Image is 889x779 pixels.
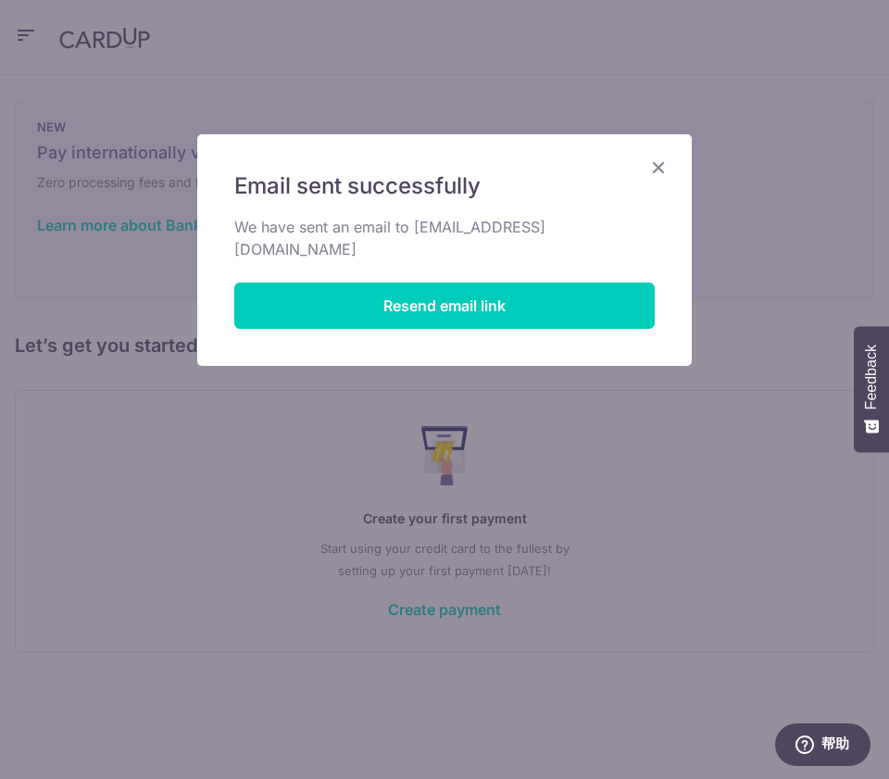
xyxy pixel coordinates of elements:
[854,326,889,452] button: Feedback - Show survey
[234,216,655,260] p: We have sent an email to [EMAIL_ADDRESS][DOMAIN_NAME]
[234,283,655,329] button: Resend email link
[234,171,481,201] span: Email sent successfully
[774,723,870,770] iframe: 打开一个小组件，您可以在其中找到更多信息
[863,345,880,409] span: Feedback
[647,157,670,179] button: Close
